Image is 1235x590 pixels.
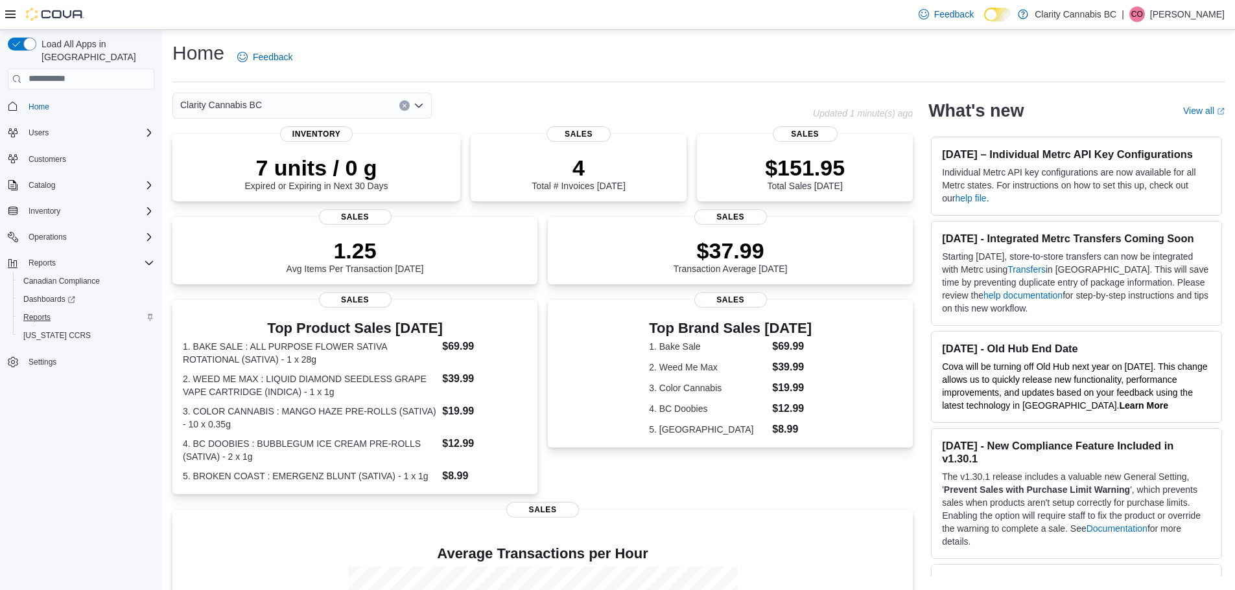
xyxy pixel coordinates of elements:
[29,206,60,216] span: Inventory
[506,502,579,517] span: Sales
[3,150,159,168] button: Customers
[23,229,72,245] button: Operations
[984,21,985,22] span: Dark Mode
[674,238,788,264] p: $37.99
[1035,6,1116,22] p: Clarity Cannabis BC
[319,292,392,308] span: Sales
[3,352,159,371] button: Settings
[955,193,986,203] a: help file
[280,126,353,142] span: Inventory
[23,330,91,341] span: [US_STATE] CCRS
[649,321,812,336] h3: Top Brand Sales [DATE]
[442,371,527,387] dd: $39.99
[649,423,767,436] dt: 5. [GEOGRAPHIC_DATA]
[1129,6,1145,22] div: Cayleb Olson
[942,361,1207,411] span: Cova will be turning off Old Hub next year on [DATE]. This change allows us to quickly release ne...
[3,124,159,142] button: Users
[649,381,767,394] dt: 3. Color Cannabis
[1217,108,1225,115] svg: External link
[23,177,154,193] span: Catalog
[23,276,100,286] span: Canadian Compliance
[442,339,527,354] dd: $69.99
[13,272,159,290] button: Canadian Compliance
[180,97,262,113] span: Clarity Cannabis BC
[983,290,1063,301] a: help documentation
[532,155,625,191] div: Total # Invoices [DATE]
[1120,400,1168,411] a: Learn More
[944,484,1130,495] strong: Prevent Sales with Purchase Limit Warning
[442,403,527,419] dd: $19.99
[3,228,159,246] button: Operations
[23,294,75,304] span: Dashboards
[649,340,767,353] dt: 1. Bake Sale
[3,176,159,194] button: Catalog
[414,100,424,111] button: Open list of options
[29,154,66,165] span: Customers
[23,255,61,271] button: Reports
[23,229,154,245] span: Operations
[183,405,437,431] dt: 3. COLOR CANNABIS : MANGO HAZE PRE-ROLLS (SATIVA) - 10 x 0.35g
[183,321,527,336] h3: Top Product Sales [DATE]
[287,238,424,274] div: Avg Items Per Transaction [DATE]
[23,125,154,141] span: Users
[942,232,1211,245] h3: [DATE] - Integrated Metrc Transfers Coming Soon
[765,155,845,181] p: $151.95
[13,290,159,308] a: Dashboards
[3,97,159,116] button: Home
[8,92,154,405] nav: Complex example
[245,155,388,181] p: 7 units / 0 g
[442,436,527,451] dd: $12.99
[694,292,767,308] span: Sales
[29,128,49,138] span: Users
[18,328,154,343] span: Washington CCRS
[773,126,838,142] span: Sales
[23,312,51,323] span: Reports
[442,468,527,484] dd: $8.99
[183,470,437,482] dt: 5. BROKEN COAST : EMERGENZ BLUNT (SATIVA) - 1 x 1g
[942,342,1211,355] h3: [DATE] - Old Hub End Date
[18,328,96,343] a: [US_STATE] CCRS
[913,1,979,27] a: Feedback
[26,8,84,21] img: Cova
[1007,264,1046,275] a: Transfers
[942,166,1211,205] p: Individual Metrc API key configurations are now available for all Metrc states. For instructions ...
[287,238,424,264] p: 1.25
[23,152,71,167] a: Customers
[3,202,159,220] button: Inventory
[36,38,154,63] span: Load All Apps in [GEOGRAPHIC_DATA]
[399,100,410,111] button: Clear input
[772,339,812,354] dd: $69.99
[772,422,812,437] dd: $8.99
[23,151,154,167] span: Customers
[1131,6,1143,22] span: CO
[245,155,388,191] div: Expired or Expiring in Next 30 Days
[183,546,902,562] h4: Average Transactions per Hour
[183,372,437,398] dt: 2. WEED ME MAX : LIQUID DIAMOND SEEDLESS GRAPE VAPE CARTRIDGE (INDICA) - 1 x 1g
[934,8,974,21] span: Feedback
[29,357,56,367] span: Settings
[813,108,913,119] p: Updated 1 minute(s) ago
[547,126,611,142] span: Sales
[29,258,56,268] span: Reports
[13,326,159,345] button: [US_STATE] CCRS
[29,102,49,112] span: Home
[1183,106,1225,116] a: View allExternal link
[694,209,767,225] span: Sales
[29,232,67,242] span: Operations
[18,291,80,307] a: Dashboards
[29,180,55,190] span: Catalog
[23,354,154,370] span: Settings
[18,273,105,289] a: Canadian Compliance
[18,310,154,325] span: Reports
[772,401,812,416] dd: $12.99
[942,470,1211,548] p: The v1.30.1 release includes a valuable new General Setting, ' ', which prevents sales when produ...
[13,308,159,326] button: Reports
[23,125,54,141] button: Users
[23,98,154,115] span: Home
[649,402,767,415] dt: 4. BC Doobies
[18,291,154,307] span: Dashboards
[765,155,845,191] div: Total Sales [DATE]
[23,255,154,271] span: Reports
[984,8,1011,21] input: Dark Mode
